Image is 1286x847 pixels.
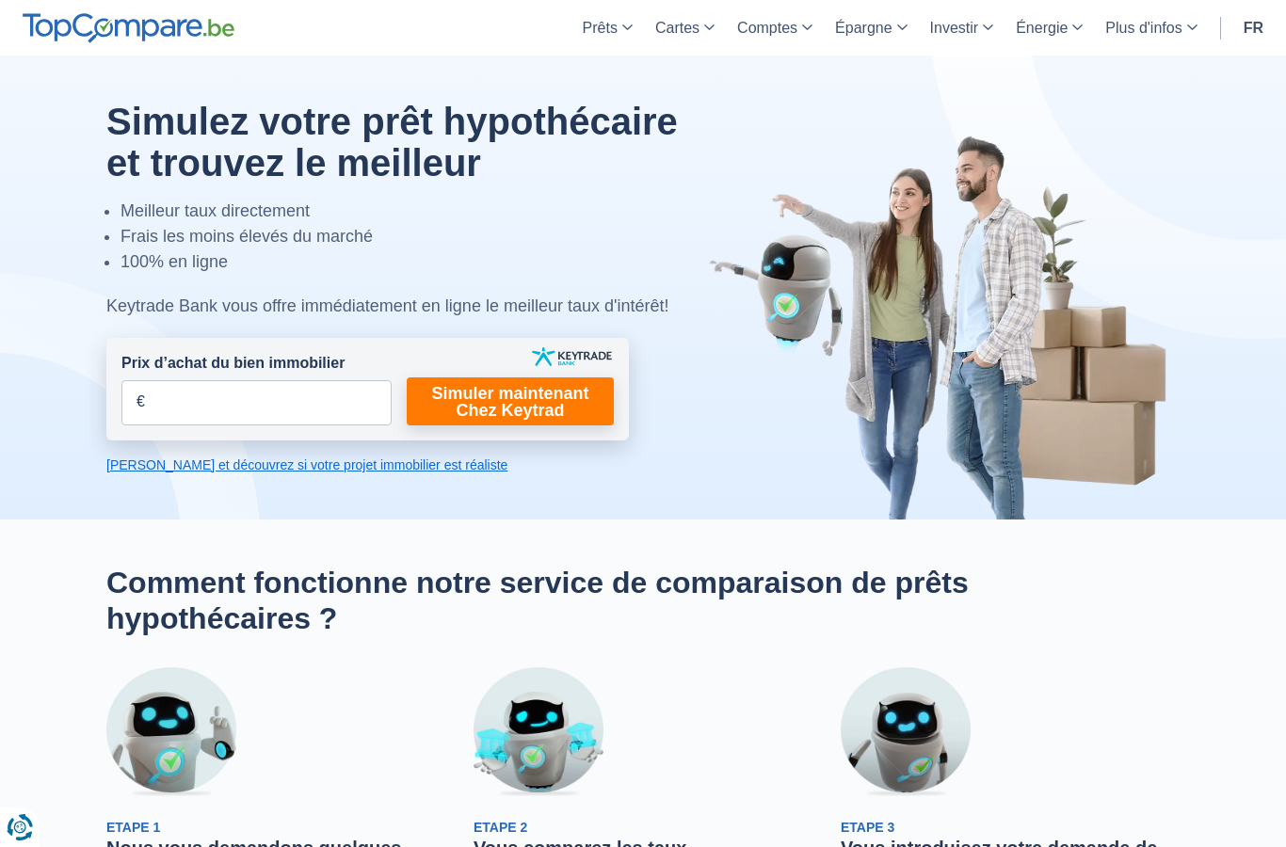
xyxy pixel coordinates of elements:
li: 100% en ligne [121,249,721,275]
h1: Simulez votre prêt hypothécaire et trouvez le meilleur [106,101,721,184]
img: Etape 1 [106,667,236,797]
a: [PERSON_NAME] et découvrez si votre projet immobilier est réaliste [106,455,629,474]
label: Prix d’achat du bien immobilier [121,353,345,375]
span: Etape 3 [841,820,894,835]
li: Frais les moins élevés du marché [121,224,721,249]
img: keytrade [532,347,612,366]
li: Meilleur taux directement [121,199,721,224]
img: Etape 3 [841,667,971,797]
a: Simuler maintenant Chez Keytrad [407,377,614,425]
span: Etape 2 [474,820,527,835]
span: Etape 1 [106,820,160,835]
img: Etape 2 [474,667,603,797]
div: Keytrade Bank vous offre immédiatement en ligne le meilleur taux d'intérêt! [106,294,721,319]
img: TopCompare [23,13,234,43]
img: image-hero [709,134,1180,519]
h2: Comment fonctionne notre service de comparaison de prêts hypothécaires ? [106,565,1180,637]
span: € [137,392,145,413]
